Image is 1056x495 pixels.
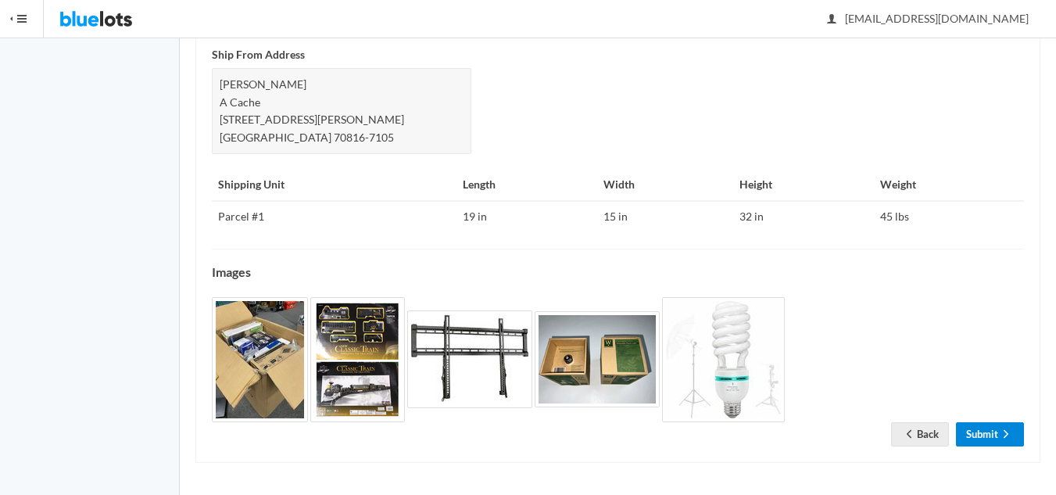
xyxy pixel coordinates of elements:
[733,170,874,201] th: Height
[891,422,949,447] a: arrow backBack
[212,46,305,64] label: Ship From Address
[310,297,405,422] img: 52e657f2-bb28-4c52-89aa-de235861d35e-1743443843.jpg
[874,170,1024,201] th: Weight
[597,170,733,201] th: Width
[212,170,456,201] th: Shipping Unit
[212,68,471,154] div: [PERSON_NAME] A Cache [STREET_ADDRESS][PERSON_NAME] [GEOGRAPHIC_DATA] 70816-7105
[733,201,874,232] td: 32 in
[456,170,597,201] th: Length
[456,201,597,232] td: 19 in
[956,422,1024,447] a: Submitarrow forward
[212,297,308,422] img: 752767a7-8120-410d-99ab-848a2cef3e62-1743443842.jpg
[597,201,733,232] td: 15 in
[874,201,1024,232] td: 45 lbs
[824,13,839,27] ion-icon: person
[828,12,1029,25] span: [EMAIL_ADDRESS][DOMAIN_NAME]
[662,297,785,422] img: 7512d3c2-b56c-4b8f-b45c-72de3e9d4c84-1743443845.jpg
[998,428,1014,443] ion-icon: arrow forward
[407,310,532,408] img: a1825a62-1456-48f9-a17e-982e2e2984c6-1743443844.jpg
[901,428,917,443] ion-icon: arrow back
[212,265,1024,279] h4: Images
[535,311,660,407] img: cc8349a0-9508-40d6-9502-3785f061ef86-1743443844.jpg
[212,201,456,232] td: Parcel #1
